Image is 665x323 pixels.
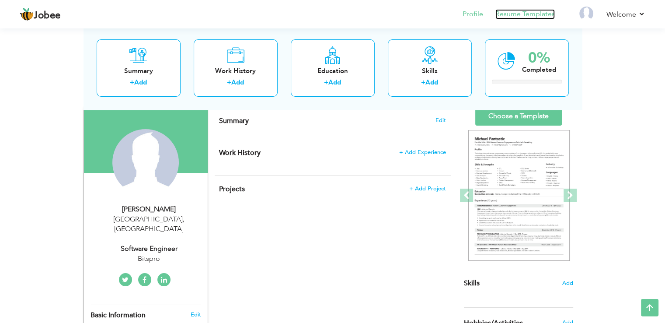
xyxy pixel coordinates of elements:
[425,78,438,87] a: Add
[219,184,245,194] span: Projects
[606,9,645,20] a: Welcome
[395,67,465,76] div: Skills
[219,116,249,126] span: Summary
[227,78,231,88] label: +
[219,116,446,125] h4: Adding a summary is a quick and easy way to highlight your experience and interests.
[183,214,185,224] span: ,
[562,279,573,288] span: Add
[522,51,556,65] div: 0%
[104,67,174,76] div: Summary
[201,67,271,76] div: Work History
[495,9,555,19] a: Resume Templates
[91,204,208,214] div: [PERSON_NAME]
[20,7,34,21] img: jobee.io
[464,278,480,288] span: Skills
[231,78,244,87] a: Add
[20,7,61,21] a: Jobee
[421,78,425,88] label: +
[91,214,208,235] div: [GEOGRAPHIC_DATA] [GEOGRAPHIC_DATA]
[579,7,593,21] img: Profile Img
[328,78,341,87] a: Add
[324,78,328,88] label: +
[298,67,368,76] div: Education
[112,129,179,196] img: Wasif Abbas
[409,186,446,192] span: + Add Project
[475,107,562,126] a: Choose a Template
[219,148,261,158] span: Work History
[399,149,446,155] span: + Add Experience
[91,244,208,254] div: software engineer
[463,9,483,19] a: Profile
[91,312,146,319] span: Basic Information
[190,311,201,319] a: Edit
[130,78,134,88] label: +
[522,65,556,74] div: Completed
[134,78,147,87] a: Add
[219,185,446,193] h4: This helps to highlight the project, tools and skills you have worked on.
[91,254,208,264] div: Bitspro
[435,117,446,123] span: Edit
[34,11,61,21] span: Jobee
[219,148,446,157] h4: This helps to show the companies you have worked for.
